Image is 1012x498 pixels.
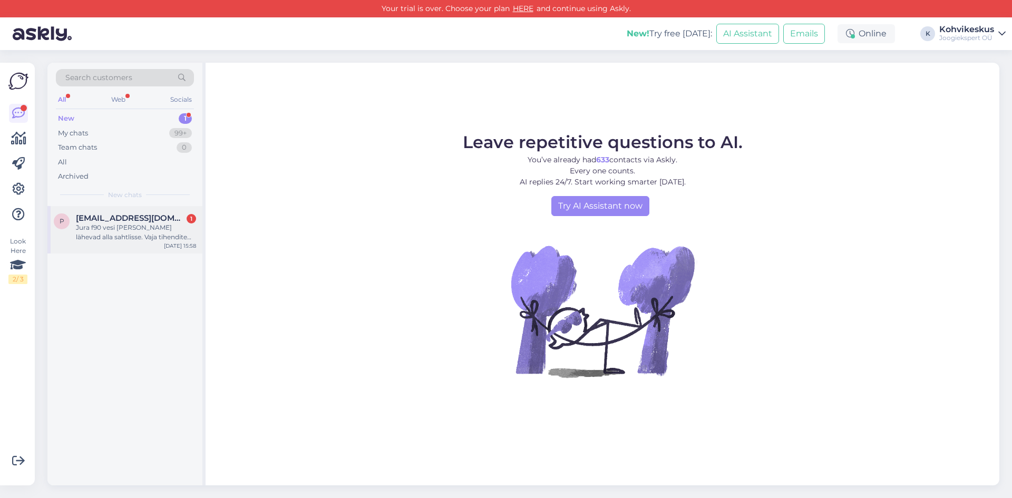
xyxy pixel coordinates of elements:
[76,223,196,242] div: Jura f90 vesi [PERSON_NAME] lähevad alla sahtlisse. Vaja tihendite vahetus ja hooldus. Kui palju ...
[65,72,132,83] span: Search customers
[179,113,192,124] div: 1
[108,190,142,200] span: New chats
[939,34,994,42] div: Joogiekspert OÜ
[838,24,895,43] div: Online
[627,27,712,40] div: Try free [DATE]:
[920,26,935,41] div: K
[596,155,609,164] b: 633
[716,24,779,44] button: AI Assistant
[76,213,186,223] span: priit.tiit@adven.com
[58,142,97,153] div: Team chats
[109,93,128,106] div: Web
[58,171,89,182] div: Archived
[164,242,196,250] div: [DATE] 15:58
[60,217,64,225] span: p
[939,25,1006,42] a: KohvikeskusJoogiekspert OÜ
[627,28,649,38] b: New!
[939,25,994,34] div: Kohvikeskus
[58,128,88,139] div: My chats
[510,4,537,13] a: HERE
[56,93,68,106] div: All
[508,216,697,406] img: No Chat active
[8,71,28,91] img: Askly Logo
[187,214,196,223] div: 1
[783,24,825,44] button: Emails
[463,132,743,152] span: Leave repetitive questions to AI.
[463,154,743,188] p: You’ve already had contacts via Askly. Every one counts. AI replies 24/7. Start working smarter [...
[8,237,27,284] div: Look Here
[8,275,27,284] div: 2 / 3
[168,93,194,106] div: Socials
[177,142,192,153] div: 0
[58,157,67,168] div: All
[169,128,192,139] div: 99+
[551,196,649,216] a: Try AI Assistant now
[58,113,74,124] div: New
